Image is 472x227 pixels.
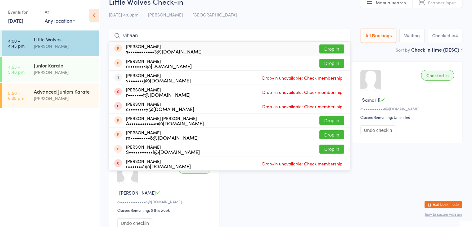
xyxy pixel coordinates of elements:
[126,73,191,83] div: [PERSON_NAME]
[126,144,200,154] div: [PERSON_NAME]
[117,207,213,213] div: Classes Remaining: 0 this week
[126,106,194,111] div: c••••••••y@[DOMAIN_NAME]
[319,44,344,53] button: Drop in
[34,69,94,76] div: [PERSON_NAME]
[192,12,237,18] span: [GEOGRAPHIC_DATA]
[126,121,204,126] div: A••••••••••••n@[DOMAIN_NAME]
[428,29,463,43] button: Checked in4
[261,159,344,168] span: Drop-in unavailable: Check membership
[126,63,192,68] div: m••••••k@[DOMAIN_NAME]
[126,58,192,68] div: [PERSON_NAME]
[425,212,462,217] button: how to secure with pin
[455,33,458,38] div: 4
[411,46,462,53] div: Check in time (DESC)
[126,78,191,83] div: v•••••••j@[DOMAIN_NAME]
[126,92,191,97] div: r•••••••t@[DOMAIN_NAME]
[126,116,204,126] div: [PERSON_NAME] [PERSON_NAME]
[148,12,183,18] span: [PERSON_NAME]
[126,135,199,140] div: m•••••••••8@[DOMAIN_NAME]
[34,62,94,69] div: Junior Karate
[8,90,24,100] time: 5:50 - 6:35 pm
[126,49,203,54] div: s••••••••••••3@[DOMAIN_NAME]
[126,101,194,111] div: [PERSON_NAME]
[45,7,75,17] div: At
[396,47,410,53] label: Sort by
[360,106,456,111] div: m•••••••••••l@[DOMAIN_NAME]
[126,164,191,169] div: r•••••••1@[DOMAIN_NAME]
[2,57,99,82] a: 4:55 -5:40 pmJunior Karate[PERSON_NAME]
[126,130,199,140] div: [PERSON_NAME]
[8,38,25,48] time: 4:00 - 4:45 pm
[109,12,138,18] span: [DATE] 4:00pm
[360,114,456,120] div: Classes Remaining: Unlimited
[319,145,344,154] button: Drop in
[8,17,23,24] a: [DATE]
[2,83,99,108] a: 5:50 -6:35 pmAdvanced Juniors Karate[PERSON_NAME]
[109,29,350,43] input: Search
[126,149,200,154] div: S•••••••••••l@[DOMAIN_NAME]
[34,36,94,43] div: Little Wolves
[360,125,395,135] button: Undo checkin
[117,199,213,204] div: c••••••••••••••a@[DOMAIN_NAME]
[34,88,94,95] div: Advanced Juniors Karate
[261,73,344,82] span: Drop-in unavailable: Check membership
[45,17,75,24] div: Any location
[319,59,344,68] button: Drop in
[126,87,191,97] div: [PERSON_NAME]
[319,116,344,125] button: Drop in
[261,102,344,111] span: Drop-in unavailable: Check membership
[362,96,380,103] span: Samar K
[119,189,156,196] span: [PERSON_NAME]
[319,130,344,139] button: Drop in
[399,29,424,43] button: Waiting
[8,64,25,74] time: 4:55 - 5:40 pm
[261,87,344,97] span: Drop-in unavailable: Check membership
[421,70,454,81] div: Checked in
[126,44,203,54] div: [PERSON_NAME]
[425,201,462,208] button: Exit kiosk mode
[126,159,191,169] div: [PERSON_NAME]
[2,30,99,56] a: 4:00 -4:45 pmLittle Wolves[PERSON_NAME]
[8,7,38,17] div: Events for
[361,29,397,43] button: All Bookings
[34,95,94,102] div: [PERSON_NAME]
[34,43,94,50] div: [PERSON_NAME]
